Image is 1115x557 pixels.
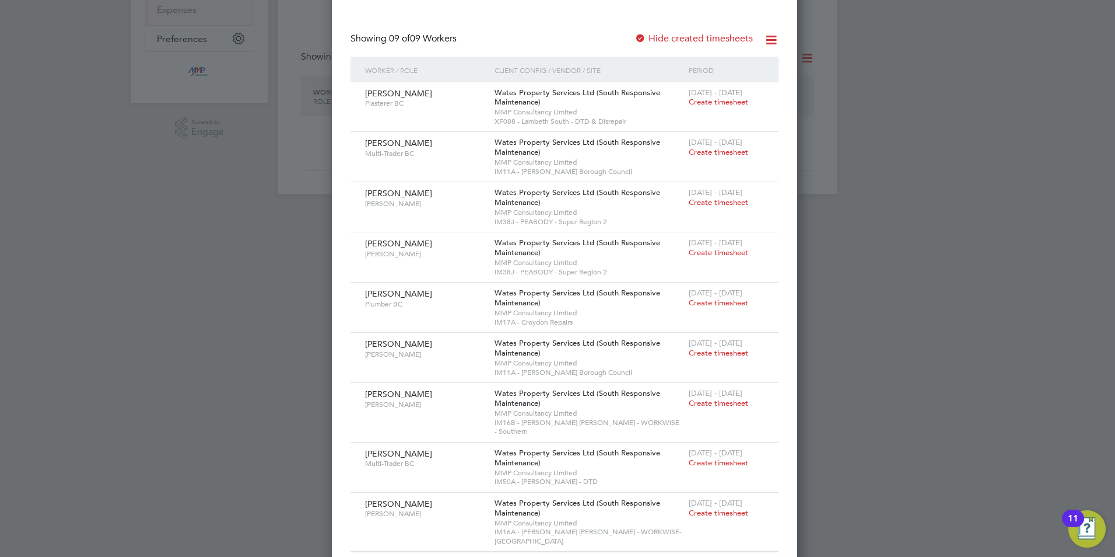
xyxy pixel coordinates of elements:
span: [PERSON_NAME] [365,138,432,148]
span: Wates Property Services Ltd (South Responsive Maintenance) [495,88,660,107]
span: [PERSON_NAME] [365,339,432,349]
span: MMP Consultancy Limited [495,208,683,217]
span: IM16A - [PERSON_NAME] [PERSON_NAME] - WORKWISE- [GEOGRAPHIC_DATA] [495,527,683,545]
span: [PERSON_NAME] [365,389,432,399]
span: MMP Consultancy Limited [495,158,683,167]
span: MMP Consultancy Limited [495,468,683,478]
span: [DATE] - [DATE] [689,338,742,348]
span: [PERSON_NAME] [365,88,432,99]
span: Create timesheet [689,508,748,518]
span: IM11A - [PERSON_NAME] Borough Council [495,167,683,176]
span: Create timesheet [689,398,748,408]
span: [PERSON_NAME] [365,400,486,409]
span: [DATE] - [DATE] [689,187,742,197]
span: MMP Consultancy Limited [495,308,683,318]
span: IM11A - [PERSON_NAME] Borough Council [495,368,683,377]
span: Wates Property Services Ltd (South Responsive Maintenance) [495,238,660,257]
span: MMP Consultancy Limited [495,409,683,418]
span: MMP Consultancy Limited [495,258,683,267]
span: IM16B - [PERSON_NAME] [PERSON_NAME] - WORKWISE - Southern [495,418,683,436]
span: IM38J - PEABODY - Super Region 2 [495,217,683,227]
span: [DATE] - [DATE] [689,448,742,458]
span: Create timesheet [689,97,748,107]
span: [DATE] - [DATE] [689,388,742,398]
span: Create timesheet [689,197,748,207]
span: [PERSON_NAME] [365,188,432,199]
span: [PERSON_NAME] [365,199,486,208]
span: Wates Property Services Ltd (South Responsive Maintenance) [495,187,660,207]
span: [PERSON_NAME] [365,509,486,518]
span: Create timesheet [689,248,748,257]
span: Create timesheet [689,147,748,157]
span: XF088 - Lambeth South - DTD & Disrepair [495,117,683,126]
div: Showing [350,33,459,45]
span: [DATE] - [DATE] [689,288,742,298]
div: Period [686,57,767,83]
span: [PERSON_NAME] [365,499,432,509]
span: Wates Property Services Ltd (South Responsive Maintenance) [495,448,660,468]
span: IM50A - [PERSON_NAME] - DTD [495,477,683,486]
span: [DATE] - [DATE] [689,238,742,248]
span: Plasterer BC [365,99,486,108]
div: Worker / Role [362,57,492,83]
span: Multi-Trader BC [365,459,486,468]
span: MMP Consultancy Limited [495,107,683,117]
span: IM38J - PEABODY - Super Region 2 [495,267,683,277]
span: [DATE] - [DATE] [689,88,742,98]
div: Client Config / Vendor / Site [492,57,686,83]
span: [PERSON_NAME] [365,350,486,359]
span: [DATE] - [DATE] [689,137,742,147]
span: Wates Property Services Ltd (South Responsive Maintenance) [495,498,660,518]
span: [PERSON_NAME] [365,238,432,249]
label: Hide created timesheets [634,33,753,44]
span: MMP Consultancy Limited [495,518,683,528]
span: [PERSON_NAME] [365,448,432,459]
button: Open Resource Center, 11 new notifications [1068,510,1106,548]
span: Wates Property Services Ltd (South Responsive Maintenance) [495,388,660,408]
span: Wates Property Services Ltd (South Responsive Maintenance) [495,137,660,157]
span: Wates Property Services Ltd (South Responsive Maintenance) [495,338,660,358]
span: 09 Workers [389,33,457,44]
span: Create timesheet [689,298,748,308]
span: 09 of [389,33,410,44]
span: IM17A - Croydon Repairs [495,318,683,327]
span: [PERSON_NAME] [365,249,486,259]
span: [PERSON_NAME] [365,288,432,299]
span: MMP Consultancy Limited [495,358,683,368]
div: 11 [1068,518,1078,534]
span: Create timesheet [689,458,748,468]
span: Multi-Trader BC [365,149,486,158]
span: Wates Property Services Ltd (South Responsive Maintenance) [495,288,660,308]
span: [DATE] - [DATE] [689,498,742,508]
span: Create timesheet [689,348,748,358]
span: Plumber BC [365,300,486,309]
